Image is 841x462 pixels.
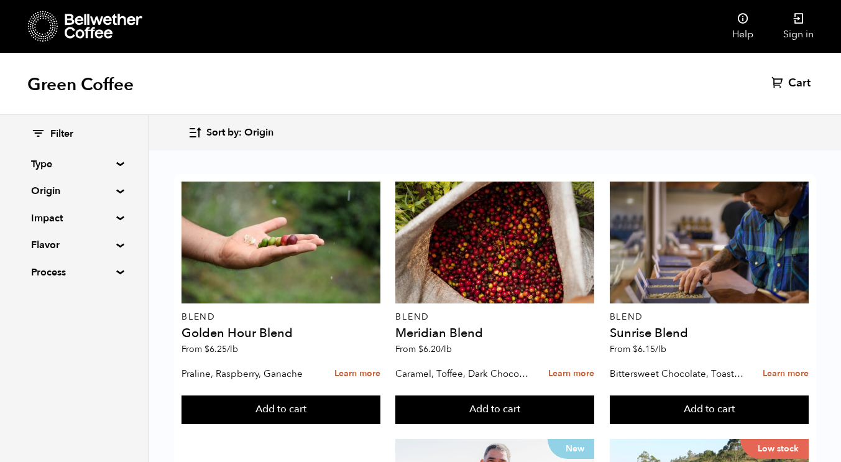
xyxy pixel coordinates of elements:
a: Learn more [334,361,380,387]
h4: Sunrise Blend [610,327,809,340]
button: Sort by: Origin [188,118,273,147]
h1: Green Coffee [27,73,134,96]
p: Caramel, Toffee, Dark Chocolate [395,364,531,383]
p: Bittersweet Chocolate, Toasted Marshmallow, Candied Orange, Praline [610,364,745,383]
p: Blend [182,313,380,321]
span: Filter [50,127,73,141]
span: Cart [788,76,811,91]
span: $ [205,343,209,355]
summary: Flavor [31,238,117,252]
p: New [548,439,594,459]
span: /lb [441,343,452,355]
span: From [395,343,452,355]
h4: Meridian Blend [395,327,594,340]
bdi: 6.25 [205,343,238,355]
p: Blend [610,313,809,321]
span: $ [418,343,423,355]
summary: Process [31,265,117,280]
span: $ [633,343,638,355]
button: Add to cart [610,395,809,424]
p: Blend [395,313,594,321]
bdi: 6.15 [633,343,666,355]
a: Cart [771,76,814,91]
a: Learn more [763,361,809,387]
button: Add to cart [395,395,594,424]
h4: Golden Hour Blend [182,327,380,340]
p: Low stock [740,439,809,459]
span: /lb [655,343,666,355]
span: From [610,343,666,355]
span: From [182,343,238,355]
bdi: 6.20 [418,343,452,355]
summary: Type [31,157,117,172]
button: Add to cart [182,395,380,424]
summary: Impact [31,211,117,226]
summary: Origin [31,183,117,198]
span: Sort by: Origin [206,126,273,140]
p: Praline, Raspberry, Ganache [182,364,317,383]
span: /lb [227,343,238,355]
a: Learn more [548,361,594,387]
